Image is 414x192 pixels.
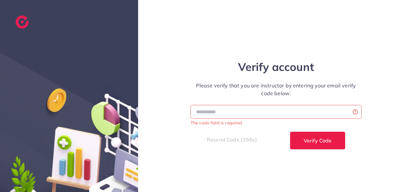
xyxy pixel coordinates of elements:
[16,16,29,28] img: logo
[304,138,332,143] span: Verify Code
[191,61,362,74] h1: Verify account
[191,82,362,97] p: Please verify that you are instructor by entering your email verify code below:
[290,131,345,150] button: Verify Code
[191,120,242,125] small: The code field is required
